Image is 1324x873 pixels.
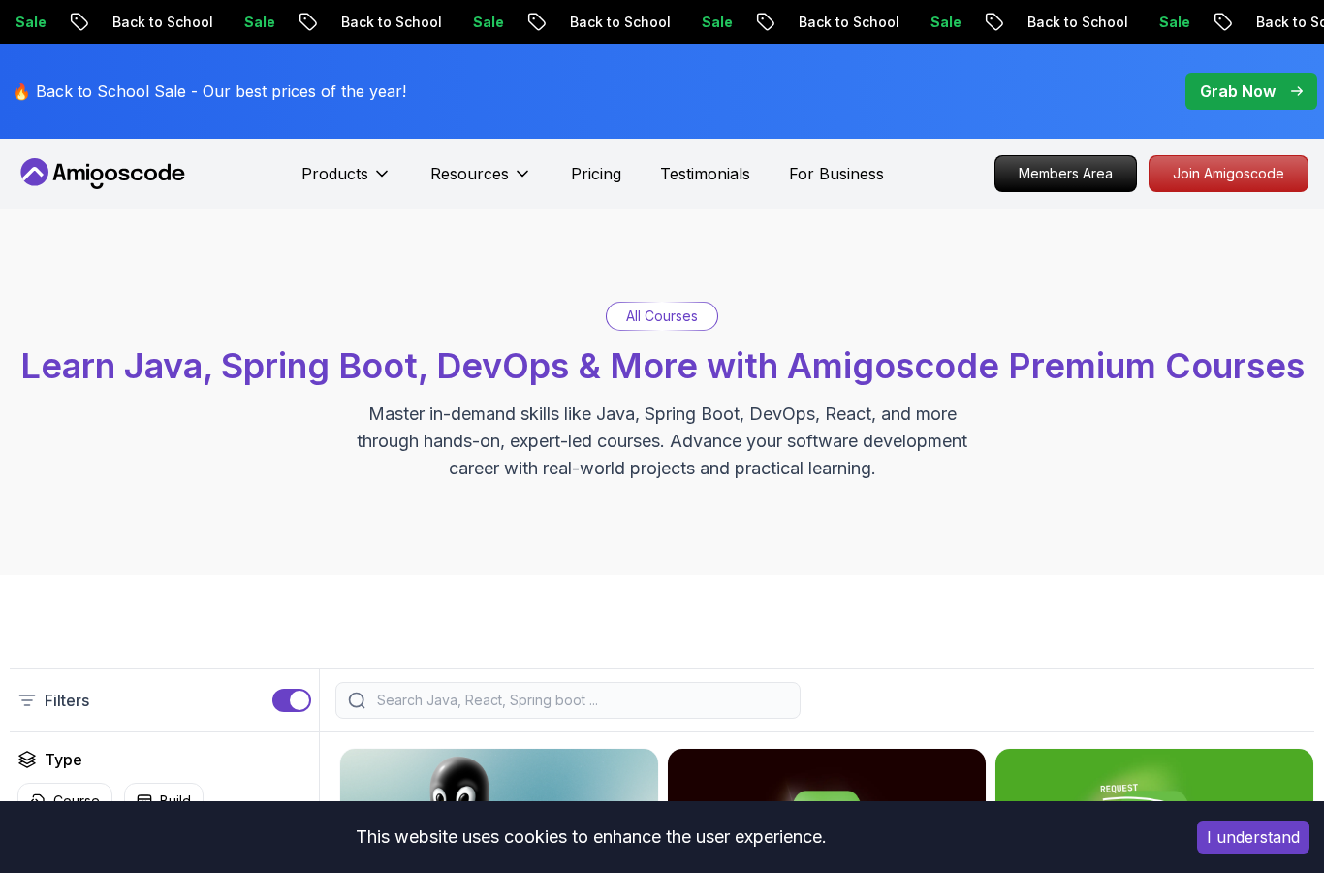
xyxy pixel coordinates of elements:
[95,13,227,32] p: Back to School
[781,13,913,32] p: Back to School
[160,792,191,811] p: Build
[430,162,532,201] button: Resources
[301,162,392,201] button: Products
[684,13,746,32] p: Sale
[1150,156,1308,191] p: Join Amigoscode
[430,162,509,185] p: Resources
[12,80,406,103] p: 🔥 Back to School Sale - Our best prices of the year!
[626,307,698,326] p: All Courses
[552,13,684,32] p: Back to School
[456,13,518,32] p: Sale
[1197,821,1309,854] button: Accept cookies
[124,783,204,820] button: Build
[17,783,112,820] button: Course
[1200,80,1276,103] p: Grab Now
[15,816,1168,858] div: This website uses cookies to enhance the user experience.
[53,792,100,811] p: Course
[45,689,89,712] p: Filters
[45,748,82,771] h2: Type
[324,13,456,32] p: Back to School
[20,344,1305,387] span: Learn Java, Spring Boot, DevOps & More with Amigoscode Premium Courses
[571,162,621,185] a: Pricing
[373,691,788,710] input: Search Java, React, Spring boot ...
[913,13,975,32] p: Sale
[1142,13,1204,32] p: Sale
[301,162,368,185] p: Products
[660,162,750,185] a: Testimonials
[994,155,1137,192] a: Members Area
[1149,155,1308,192] a: Join Amigoscode
[1010,13,1142,32] p: Back to School
[789,162,884,185] a: For Business
[227,13,289,32] p: Sale
[336,401,988,482] p: Master in-demand skills like Java, Spring Boot, DevOps, React, and more through hands-on, expert-...
[995,156,1136,191] p: Members Area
